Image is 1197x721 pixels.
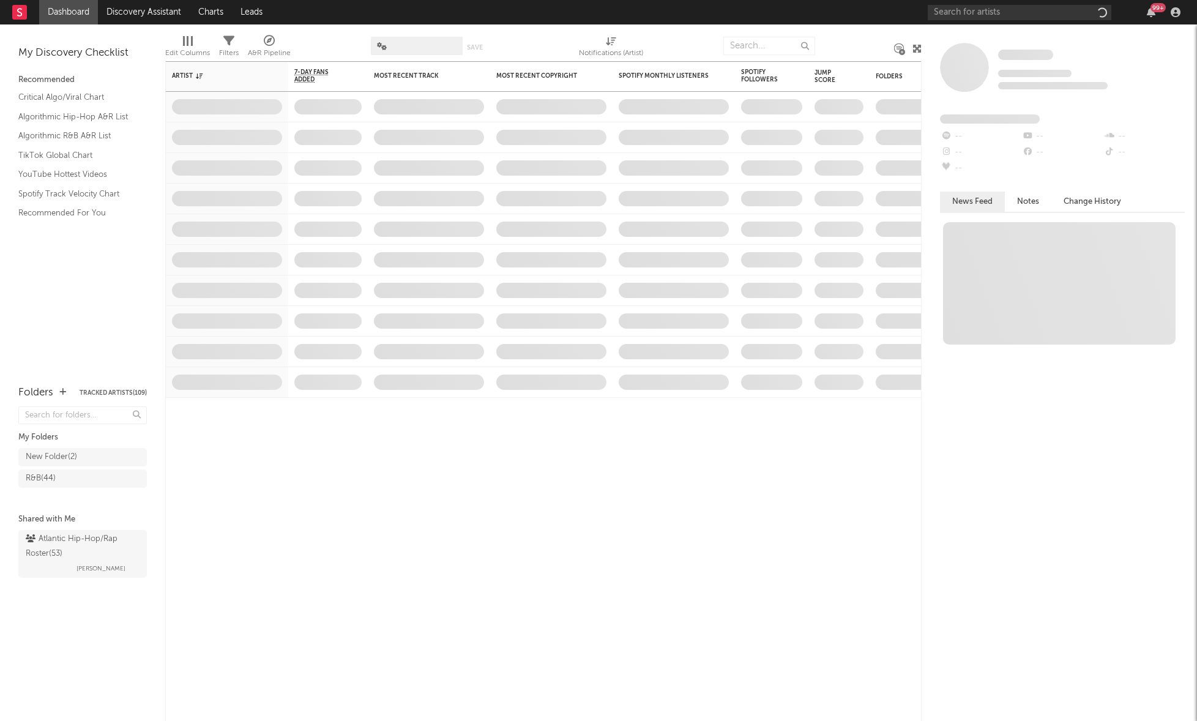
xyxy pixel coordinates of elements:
[374,72,466,80] div: Most Recent Track
[294,69,343,83] span: 7-Day Fans Added
[741,69,784,83] div: Spotify Followers
[998,49,1053,61] a: Some Artist
[940,144,1021,160] div: --
[248,31,291,66] div: A&R Pipeline
[165,46,210,61] div: Edit Columns
[18,149,135,162] a: TikTok Global Chart
[18,73,147,88] div: Recommended
[1021,129,1103,144] div: --
[18,448,147,466] a: New Folder(2)
[876,73,968,80] div: Folders
[18,129,135,143] a: Algorithmic R&B A&R List
[18,46,147,61] div: My Discovery Checklist
[940,114,1040,124] span: Fans Added by Platform
[579,46,643,61] div: Notifications (Artist)
[998,50,1053,60] span: Some Artist
[1103,129,1185,144] div: --
[76,561,125,576] span: [PERSON_NAME]
[18,469,147,488] a: R&B(44)
[1021,144,1103,160] div: --
[18,530,147,578] a: Atlantic Hip-Hop/Rap Roster(53)[PERSON_NAME]
[998,70,1072,77] span: Tracking Since: [DATE]
[1103,144,1185,160] div: --
[1150,3,1166,12] div: 99 +
[940,160,1021,176] div: --
[18,406,147,424] input: Search for folders...
[18,91,135,104] a: Critical Algo/Viral Chart
[579,31,643,66] div: Notifications (Artist)
[219,46,239,61] div: Filters
[219,31,239,66] div: Filters
[18,110,135,124] a: Algorithmic Hip-Hop A&R List
[18,512,147,527] div: Shared with Me
[723,37,815,55] input: Search...
[165,31,210,66] div: Edit Columns
[248,46,291,61] div: A&R Pipeline
[815,69,845,84] div: Jump Score
[1147,7,1155,17] button: 99+
[26,471,56,486] div: R&B ( 44 )
[18,430,147,445] div: My Folders
[18,386,53,400] div: Folders
[80,390,147,396] button: Tracked Artists(109)
[172,72,264,80] div: Artist
[1005,192,1051,212] button: Notes
[496,72,588,80] div: Most Recent Copyright
[940,129,1021,144] div: --
[26,450,77,465] div: New Folder ( 2 )
[940,192,1005,212] button: News Feed
[928,5,1111,20] input: Search for artists
[26,532,136,561] div: Atlantic Hip-Hop/Rap Roster ( 53 )
[998,82,1108,89] span: 0 fans last week
[619,72,710,80] div: Spotify Monthly Listeners
[18,187,135,201] a: Spotify Track Velocity Chart
[18,206,135,220] a: Recommended For You
[1051,192,1133,212] button: Change History
[467,44,483,51] button: Save
[18,168,135,181] a: YouTube Hottest Videos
